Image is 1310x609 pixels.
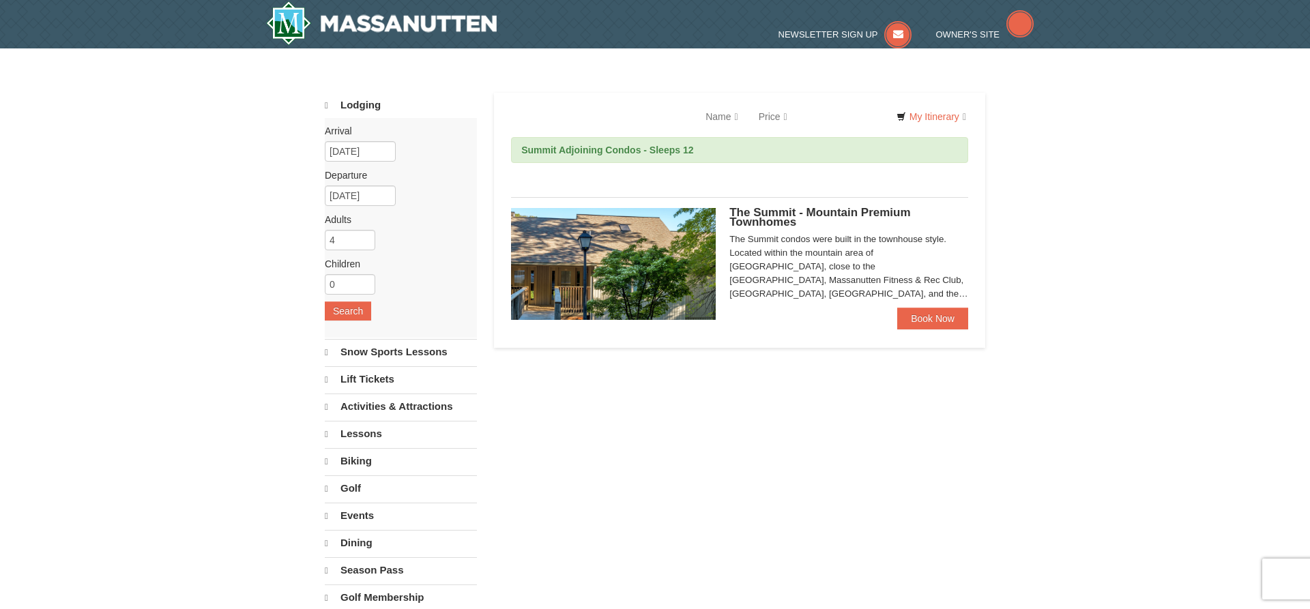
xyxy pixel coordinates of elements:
[325,503,477,529] a: Events
[266,1,497,45] a: Massanutten Resort
[778,29,912,40] a: Newsletter Sign Up
[729,233,968,301] div: The Summit condos were built in the townhouse style. Located within the mountain area of [GEOGRAP...
[325,530,477,556] a: Dining
[729,206,910,228] span: The Summit - Mountain Premium Townhomes
[325,421,477,447] a: Lessons
[695,103,748,130] a: Name
[936,29,1034,40] a: Owner's Site
[325,393,477,419] a: Activities & Attractions
[325,124,467,138] label: Arrival
[897,308,968,329] a: Book Now
[325,301,371,321] button: Search
[511,208,716,320] img: 19219034-1-0eee7e00.jpg
[936,29,1000,40] span: Owner's Site
[325,93,477,118] a: Lodging
[325,213,467,226] label: Adults
[325,168,467,182] label: Departure
[325,366,477,392] a: Lift Tickets
[778,29,878,40] span: Newsletter Sign Up
[888,106,975,127] a: My Itinerary
[521,145,693,155] strong: Summit Adjoining Condos - Sleeps 12
[748,103,798,130] a: Price
[325,448,477,474] a: Biking
[325,475,477,501] a: Golf
[325,257,467,271] label: Children
[266,1,497,45] img: Massanutten Resort Logo
[325,339,477,365] a: Snow Sports Lessons
[325,557,477,583] a: Season Pass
